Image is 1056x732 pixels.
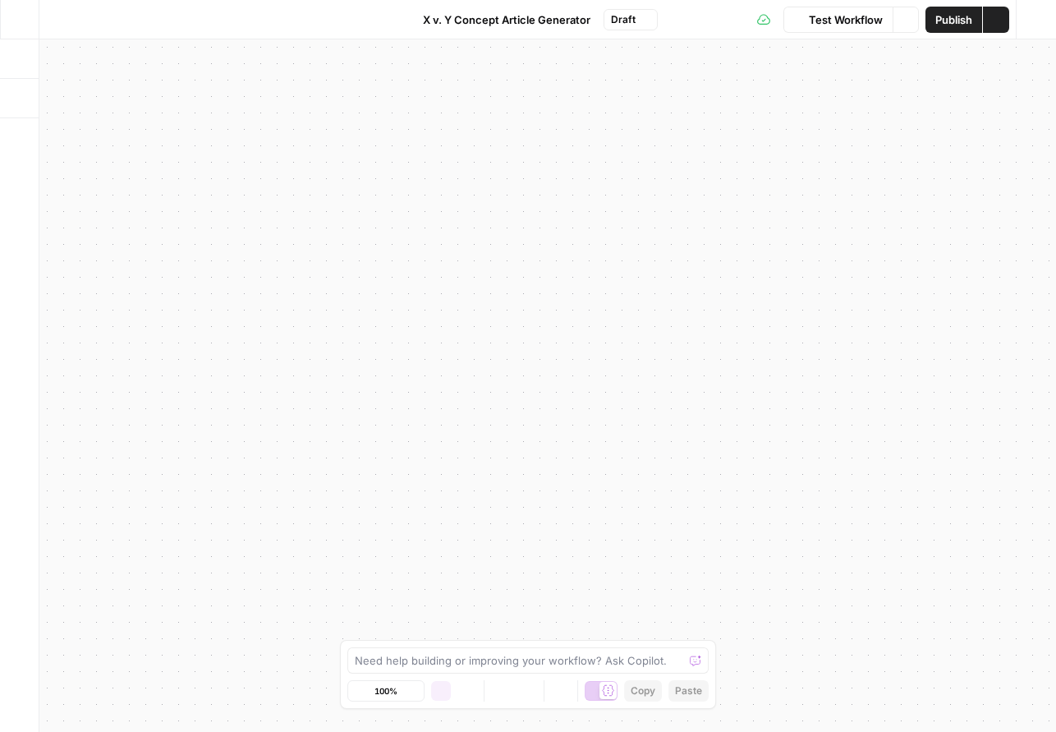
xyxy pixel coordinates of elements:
button: Draft [604,9,658,30]
span: Publish [935,12,972,28]
span: 100% [374,684,397,697]
button: Publish [925,7,982,33]
span: Paste [675,684,702,698]
span: X v. Y Concept Article Generator [423,12,590,28]
button: Test Workflow [783,7,893,33]
span: Draft [611,12,636,27]
span: Copy [631,684,655,698]
button: Copy [624,680,662,702]
span: Test Workflow [809,12,883,28]
button: Paste [668,680,709,702]
button: X v. Y Concept Article Generator [398,7,600,33]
